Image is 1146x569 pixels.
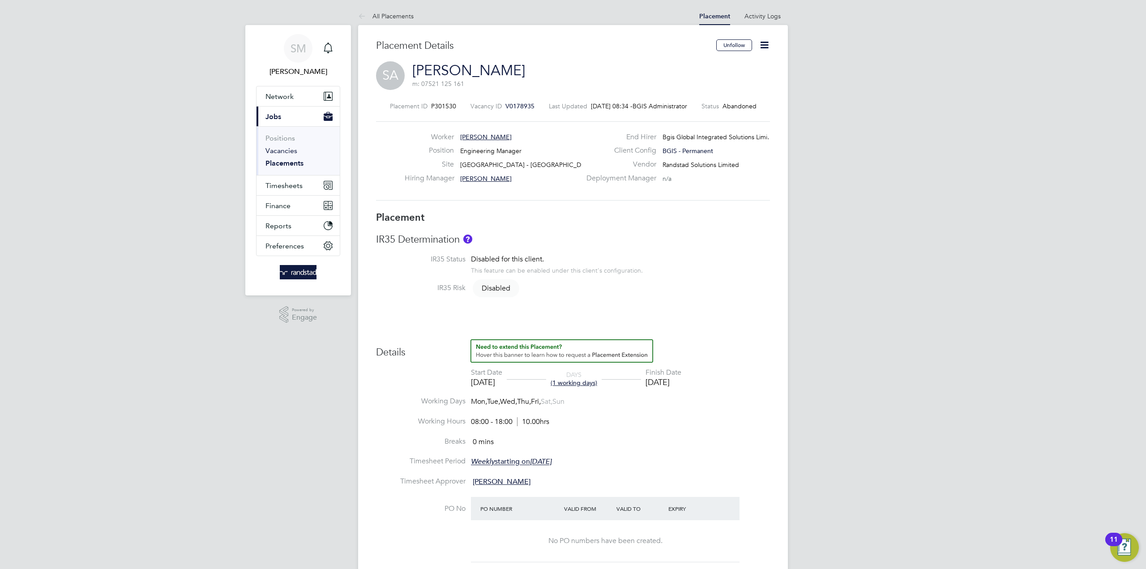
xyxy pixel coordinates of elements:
span: [DATE] 08:34 - [591,102,633,110]
div: 11 [1110,539,1118,551]
span: m: 07521 125 161 [412,80,464,88]
span: (1 working days) [551,379,597,387]
button: Unfollow [716,39,752,51]
a: All Placements [358,12,414,20]
span: Bgis Global Integrated Solutions Limi… [663,133,774,141]
span: Network [265,92,294,101]
em: Weekly [471,458,495,466]
span: Stefan Mekki [256,66,340,77]
label: IR35 Status [376,255,466,264]
label: Timesheet Period [376,457,466,466]
button: Open Resource Center, 11 new notifications [1110,533,1139,562]
div: 08:00 - 18:00 [471,417,549,427]
label: Breaks [376,437,466,446]
button: Network [257,86,340,106]
span: Engage [292,314,317,321]
a: Placement [699,13,730,20]
button: About IR35 [463,235,472,244]
h3: Placement Details [376,39,710,52]
span: Powered by [292,306,317,314]
label: Hiring Manager [405,174,454,183]
div: PO Number [478,501,562,517]
a: Powered byEngage [279,306,317,323]
div: This feature can be enabled under this client's configuration. [471,264,643,274]
nav: Main navigation [245,25,351,295]
label: PO No [376,504,466,513]
span: Disabled [473,279,519,297]
label: Working Hours [376,417,466,426]
span: 0 mins [473,437,494,446]
label: Worker [405,133,454,142]
div: No PO numbers have been created. [480,536,731,546]
span: Reports [265,222,291,230]
label: Placement ID [390,102,428,110]
div: [DATE] [646,377,681,387]
span: n/a [663,175,671,183]
span: P301530 [431,102,456,110]
label: Status [701,102,719,110]
label: Position [405,146,454,155]
a: SM[PERSON_NAME] [256,34,340,77]
span: V0178935 [505,102,535,110]
b: Placement [376,211,425,223]
div: Finish Date [646,368,681,377]
span: Preferences [265,242,304,250]
label: Vendor [581,160,656,169]
div: Valid To [614,501,667,517]
label: Site [405,160,454,169]
span: SA [376,61,405,90]
span: Jobs [265,112,281,121]
label: IR35 Risk [376,283,466,293]
h3: IR35 Determination [376,233,770,246]
span: Sat, [541,397,552,406]
span: BGIS - Permanent [663,147,713,155]
span: Tue, [487,397,500,406]
div: Start Date [471,368,502,377]
button: Timesheets [257,175,340,195]
span: [GEOGRAPHIC_DATA] - [GEOGRAPHIC_DATA] [460,161,595,169]
button: How to extend a Placement? [470,339,653,363]
span: [PERSON_NAME] [460,175,512,183]
button: Preferences [257,236,340,256]
span: Wed, [500,397,517,406]
label: End Hirer [581,133,656,142]
span: SM [291,43,306,54]
span: Mon, [471,397,487,406]
div: [DATE] [471,377,502,387]
span: Abandoned [723,102,757,110]
label: Vacancy ID [470,102,502,110]
label: Timesheet Approver [376,477,466,486]
a: Go to home page [256,265,340,279]
div: Valid From [562,501,614,517]
label: Last Updated [549,102,587,110]
a: [PERSON_NAME] [412,62,525,79]
div: Expiry [666,501,718,517]
span: Sun [552,397,564,406]
a: Activity Logs [744,12,781,20]
button: Jobs [257,107,340,126]
span: Fri, [531,397,541,406]
a: Placements [265,159,304,167]
label: Deployment Manager [581,174,656,183]
span: 10.00hrs [517,417,549,426]
img: randstad-logo-retina.png [280,265,317,279]
em: [DATE] [530,458,552,466]
h3: Details [376,339,770,359]
span: Disabled for this client. [471,255,544,264]
button: Finance [257,196,340,215]
label: Client Config [581,146,656,155]
span: Engineering Manager [460,147,522,155]
button: Reports [257,216,340,235]
span: starting on [471,458,552,466]
span: [PERSON_NAME] [473,477,530,486]
a: Vacancies [265,146,297,155]
a: Positions [265,134,295,142]
span: Thu, [517,397,531,406]
div: DAYS [546,371,602,387]
label: Working Days [376,397,466,406]
span: [PERSON_NAME] [460,133,512,141]
span: BGIS Administrator [633,102,687,110]
span: Randstad Solutions Limited [663,161,739,169]
span: Finance [265,201,291,210]
div: Jobs [257,126,340,175]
